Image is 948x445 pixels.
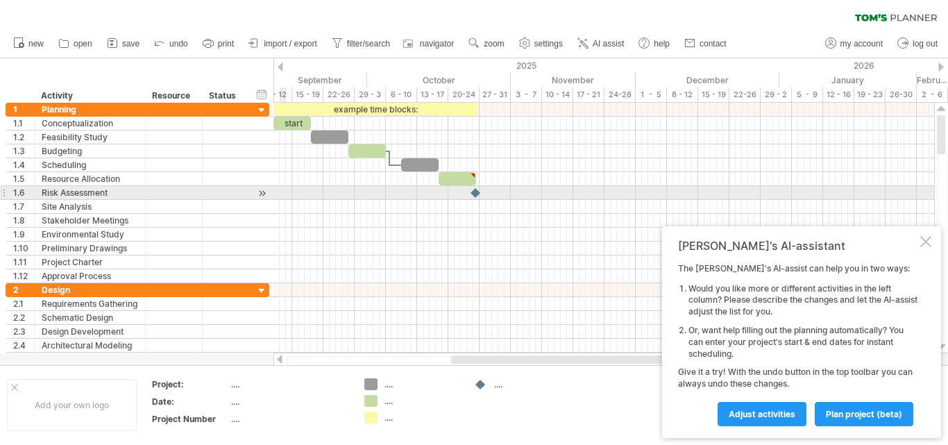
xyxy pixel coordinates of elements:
[42,172,138,185] div: Resource Allocation
[815,402,913,426] a: plan project (beta)
[7,379,137,431] div: Add your own logo
[420,39,454,49] span: navigator
[761,87,792,102] div: 29 - 2
[729,87,761,102] div: 22-26
[718,402,806,426] a: Adjust activities
[152,378,228,390] div: Project:
[917,87,948,102] div: 2 - 6
[42,131,138,144] div: Feasibility Study
[448,87,480,102] div: 20-24
[635,35,674,53] a: help
[465,35,508,53] a: zoom
[511,87,542,102] div: 3 - 7
[484,39,504,49] span: zoom
[42,103,138,116] div: Planning
[13,242,34,255] div: 1.10
[231,378,348,390] div: ....
[13,144,34,158] div: 1.3
[384,412,460,423] div: ....
[13,325,34,338] div: 2.3
[199,35,238,53] a: print
[542,87,573,102] div: 10 - 14
[152,396,228,408] div: Date:
[678,239,917,253] div: [PERSON_NAME]'s AI-assistant
[231,396,348,408] div: ....
[41,89,137,103] div: Activity
[13,339,34,352] div: 2.4
[494,378,570,390] div: ....
[681,35,731,53] a: contact
[367,73,511,87] div: October 2025
[261,87,292,102] div: 8 - 12
[42,353,138,366] div: Structural Engineering
[42,283,138,296] div: Design
[42,158,138,171] div: Scheduling
[822,35,887,53] a: my account
[218,39,234,49] span: print
[42,297,138,310] div: Requirements Gathering
[13,255,34,269] div: 1.11
[13,117,34,130] div: 1.1
[273,103,477,116] div: example time blocks:
[13,311,34,324] div: 2.2
[678,263,917,426] div: The [PERSON_NAME]'s AI-assist can help you in two ways: Give it a try! With the undo button in th...
[13,200,34,213] div: 1.7
[42,339,138,352] div: Architectural Modeling
[42,144,138,158] div: Budgeting
[13,297,34,310] div: 2.1
[401,35,458,53] a: navigator
[42,186,138,199] div: Risk Assessment
[74,39,92,49] span: open
[516,35,567,53] a: settings
[42,117,138,130] div: Conceptualization
[13,103,34,116] div: 1
[729,409,795,419] span: Adjust activities
[209,89,239,103] div: Status
[913,39,938,49] span: log out
[42,269,138,283] div: Approval Process
[42,242,138,255] div: Preliminary Drawings
[13,158,34,171] div: 1.4
[245,35,321,53] a: import / export
[323,87,355,102] div: 22-26
[573,87,604,102] div: 17 - 21
[42,325,138,338] div: Design Development
[792,87,823,102] div: 5 - 9
[13,228,34,241] div: 1.9
[347,39,390,49] span: filter/search
[13,131,34,144] div: 1.2
[654,39,670,49] span: help
[779,73,917,87] div: January 2026
[13,283,34,296] div: 2
[355,87,386,102] div: 29 - 3
[273,117,311,130] div: start
[42,228,138,241] div: Environmental Study
[894,35,942,53] a: log out
[636,73,779,87] div: December 2025
[28,39,44,49] span: new
[292,87,323,102] div: 15 - 19
[534,39,563,49] span: settings
[42,311,138,324] div: Schematic Design
[826,409,902,419] span: plan project (beta)
[700,39,727,49] span: contact
[384,378,460,390] div: ....
[480,87,511,102] div: 27 - 31
[840,39,883,49] span: my account
[328,35,394,53] a: filter/search
[152,413,228,425] div: Project Number
[574,35,628,53] a: AI assist
[10,35,48,53] a: new
[13,353,34,366] div: 2.5
[688,325,917,360] li: Or, want help filling out the planning automatically? You can enter your project's start & end da...
[636,87,667,102] div: 1 - 5
[42,214,138,227] div: Stakeholder Meetings
[122,39,139,49] span: save
[593,39,624,49] span: AI assist
[384,395,460,407] div: ....
[13,186,34,199] div: 1.6
[231,413,348,425] div: ....
[42,200,138,213] div: Site Analysis
[604,87,636,102] div: 24-28
[511,73,636,87] div: November 2025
